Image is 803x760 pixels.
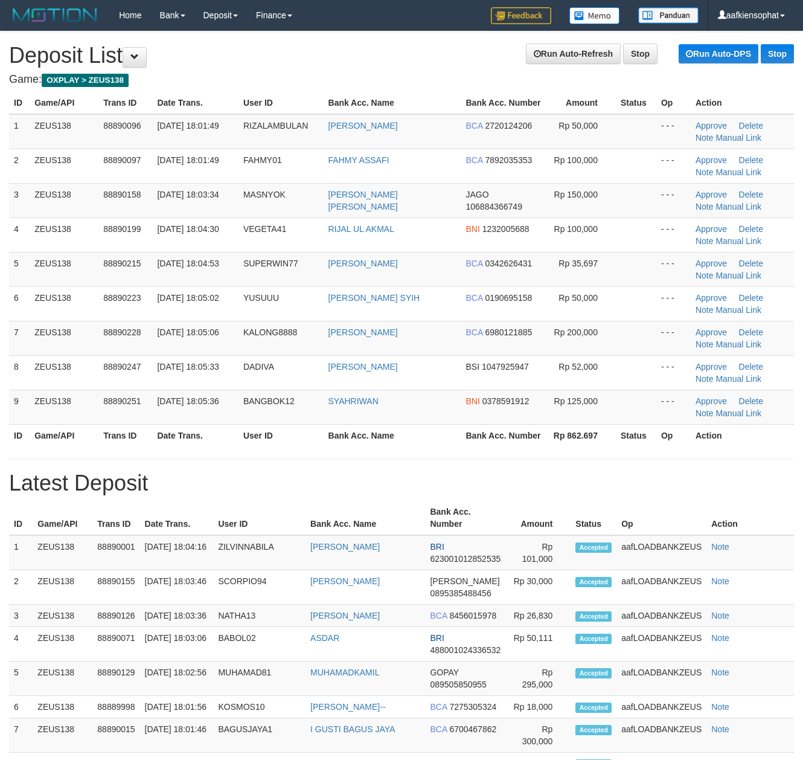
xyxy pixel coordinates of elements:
[711,542,729,552] a: Note
[30,217,98,252] td: ZEUS138
[33,696,92,718] td: ZEUS138
[243,259,298,268] span: SUPERWIN77
[30,424,98,446] th: Game/API
[9,390,30,424] td: 9
[243,327,298,337] span: KALONG8888
[656,183,691,217] td: - - -
[656,424,691,446] th: Op
[696,121,727,130] a: Approve
[505,627,571,662] td: Rp 50,111
[656,92,691,114] th: Op
[656,321,691,355] td: - - -
[430,680,486,689] span: 089505850955
[485,155,532,165] span: 7892035353
[157,224,219,234] span: [DATE] 18:04:30
[739,190,763,199] a: Delete
[92,662,139,696] td: 88890129
[328,362,398,372] a: [PERSON_NAME]
[157,259,219,268] span: [DATE] 18:04:53
[103,224,141,234] span: 88890199
[103,121,141,130] span: 88890096
[9,6,101,24] img: MOTION_logo.png
[482,224,529,234] span: 1232005688
[310,576,380,586] a: [PERSON_NAME]
[30,149,98,183] td: ZEUS138
[485,121,532,130] span: 2720124206
[92,535,139,570] td: 88890001
[310,724,395,734] a: I GUSTI BAGUS JAYA
[328,327,398,337] a: [PERSON_NAME]
[328,293,420,303] a: [PERSON_NAME] SYIH
[558,121,598,130] span: Rp 50,000
[465,293,482,303] span: BCA
[157,121,219,130] span: [DATE] 18:01:49
[213,570,306,605] td: SCORPIO94
[430,588,491,598] span: 0895385488456
[547,92,616,114] th: Amount
[679,44,758,63] a: Run Auto-DPS
[696,155,727,165] a: Approve
[449,724,496,734] span: 6700467862
[482,396,529,406] span: 0378591912
[656,114,691,149] td: - - -
[616,424,656,446] th: Status
[430,645,501,655] span: 488001024336532
[140,535,214,570] td: [DATE] 18:04:16
[715,236,761,246] a: Manual Link
[554,155,598,165] span: Rp 100,000
[482,362,529,372] span: 1047925947
[554,396,598,406] span: Rp 125,000
[425,501,505,535] th: Bank Acc. Number
[140,501,214,535] th: Date Trans.
[30,390,98,424] td: ZEUS138
[491,7,551,24] img: Feedback.jpg
[485,293,532,303] span: 0190695158
[575,634,612,644] span: Accepted
[92,605,139,627] td: 88890126
[696,236,714,246] a: Note
[616,535,706,570] td: aafLOADBANKZEUS
[157,155,219,165] span: [DATE] 18:01:49
[638,7,699,24] img: panduan.png
[616,696,706,718] td: aafLOADBANKZEUS
[696,340,714,349] a: Note
[569,7,620,24] img: Button%20Memo.svg
[9,696,33,718] td: 6
[9,217,30,252] td: 4
[243,121,308,130] span: RIZALAMBULAN
[465,259,482,268] span: BCA
[213,605,306,627] td: NATHA13
[715,202,761,211] a: Manual Link
[30,114,98,149] td: ZEUS138
[505,535,571,570] td: Rp 101,000
[696,293,727,303] a: Approve
[9,535,33,570] td: 1
[328,224,394,234] a: RIJAL UL AKMAL
[33,718,92,753] td: ZEUS138
[213,696,306,718] td: KOSMOS10
[526,43,621,64] a: Run Auto-Refresh
[575,725,612,735] span: Accepted
[696,362,727,372] a: Approve
[92,718,139,753] td: 88890015
[9,43,794,68] h1: Deposit List
[554,190,598,199] span: Rp 150,000
[616,570,706,605] td: aafLOADBANKZEUS
[306,501,425,535] th: Bank Acc. Name
[505,718,571,753] td: Rp 300,000
[103,293,141,303] span: 88890223
[92,570,139,605] td: 88890155
[328,259,398,268] a: [PERSON_NAME]
[461,92,546,114] th: Bank Acc. Number
[30,92,98,114] th: Game/API
[554,224,598,234] span: Rp 100,000
[575,577,612,587] span: Accepted
[42,74,129,87] span: OXPLAY > ZEUS138
[243,293,279,303] span: YUSUUU
[30,321,98,355] td: ZEUS138
[213,501,306,535] th: User ID
[430,724,447,734] span: BCA
[430,554,501,564] span: 623001012852535
[575,703,612,713] span: Accepted
[9,74,794,86] h4: Game:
